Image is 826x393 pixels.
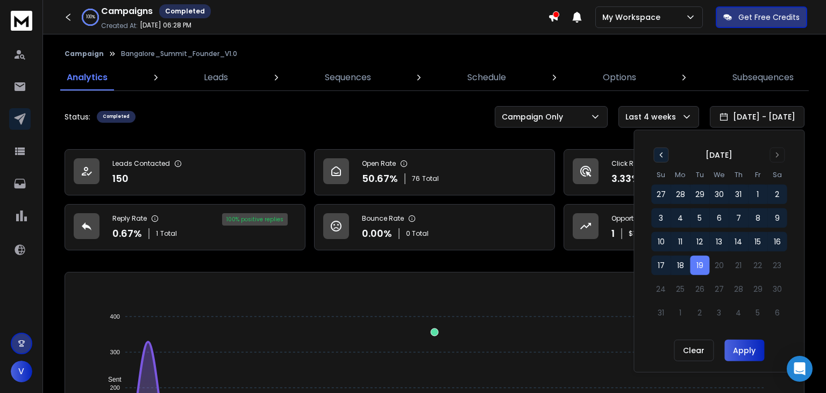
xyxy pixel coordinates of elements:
[629,229,644,238] p: $ 100
[709,232,729,251] button: 13
[110,349,119,355] tspan: 300
[674,340,714,361] button: Clear
[706,150,732,160] div: [DATE]
[112,226,142,241] p: 0.67 %
[770,148,785,163] button: Go to next month
[412,174,420,183] span: 76
[651,232,671,251] button: 10
[160,229,177,238] span: Total
[709,185,729,204] button: 30
[406,229,429,238] p: 0 Total
[611,226,615,241] p: 1
[787,356,813,382] div: Open Intercom Messenger
[362,214,404,223] p: Bounce Rate
[422,174,439,183] span: Total
[709,208,729,228] button: 6
[709,169,729,180] th: Wednesday
[65,111,90,122] p: Status:
[738,12,800,23] p: Get Free Credits
[611,214,655,223] p: Opportunities
[325,71,371,84] p: Sequences
[65,149,305,195] a: Leads Contacted150
[724,340,764,361] button: Apply
[112,159,170,168] p: Leads Contacted
[732,71,794,84] p: Subsequences
[671,256,690,275] button: 18
[710,106,804,128] button: [DATE] - [DATE]
[651,185,671,204] button: 27
[461,65,512,90] a: Schedule
[204,71,228,84] p: Leads
[197,65,234,90] a: Leads
[121,50,237,58] p: Bangalore_Summit_Founder_V1.0
[564,204,804,250] a: Opportunities1$100
[625,111,680,122] p: Last 4 weeks
[651,169,671,180] th: Sunday
[65,204,305,250] a: Reply Rate0.67%1Total100% positive replies
[729,232,748,251] button: 14
[729,169,748,180] th: Thursday
[502,111,567,122] p: Campaign Only
[748,185,767,204] button: 1
[112,214,147,223] p: Reply Rate
[156,229,158,238] span: 1
[314,204,555,250] a: Bounce Rate0.00%0 Total
[767,185,787,204] button: 2
[726,65,800,90] a: Subsequences
[690,208,709,228] button: 5
[100,376,122,383] span: Sent
[690,185,709,204] button: 29
[110,384,119,391] tspan: 200
[467,71,506,84] p: Schedule
[362,226,392,241] p: 0.00 %
[716,6,807,28] button: Get Free Credits
[11,361,32,382] button: V
[748,208,767,228] button: 8
[690,256,709,275] button: 19
[611,159,644,168] p: Click Rate
[729,185,748,204] button: 31
[748,232,767,251] button: 15
[86,14,95,20] p: 100 %
[651,256,671,275] button: 17
[362,159,396,168] p: Open Rate
[110,313,119,320] tspan: 400
[97,111,136,123] div: Completed
[690,169,709,180] th: Tuesday
[651,208,671,228] button: 3
[314,149,555,195] a: Open Rate50.67%76Total
[564,149,804,195] a: Click Rate3.33%5Total
[729,208,748,228] button: 7
[101,5,153,18] h1: Campaigns
[671,169,690,180] th: Monday
[67,71,108,84] p: Analytics
[362,171,398,186] p: 50.67 %
[60,65,114,90] a: Analytics
[11,11,32,31] img: logo
[222,213,288,226] div: 100 % positive replies
[65,50,104,58] button: Campaign
[603,71,636,84] p: Options
[653,148,668,163] button: Go to previous month
[112,171,129,186] p: 150
[101,22,138,30] p: Created At:
[596,65,643,90] a: Options
[767,169,787,180] th: Saturday
[602,12,665,23] p: My Workspace
[611,171,640,186] p: 3.33 %
[671,208,690,228] button: 4
[671,232,690,251] button: 11
[748,169,767,180] th: Friday
[159,4,211,18] div: Completed
[140,21,191,30] p: [DATE] 06:28 PM
[767,208,787,228] button: 9
[690,232,709,251] button: 12
[767,232,787,251] button: 16
[318,65,378,90] a: Sequences
[671,185,690,204] button: 28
